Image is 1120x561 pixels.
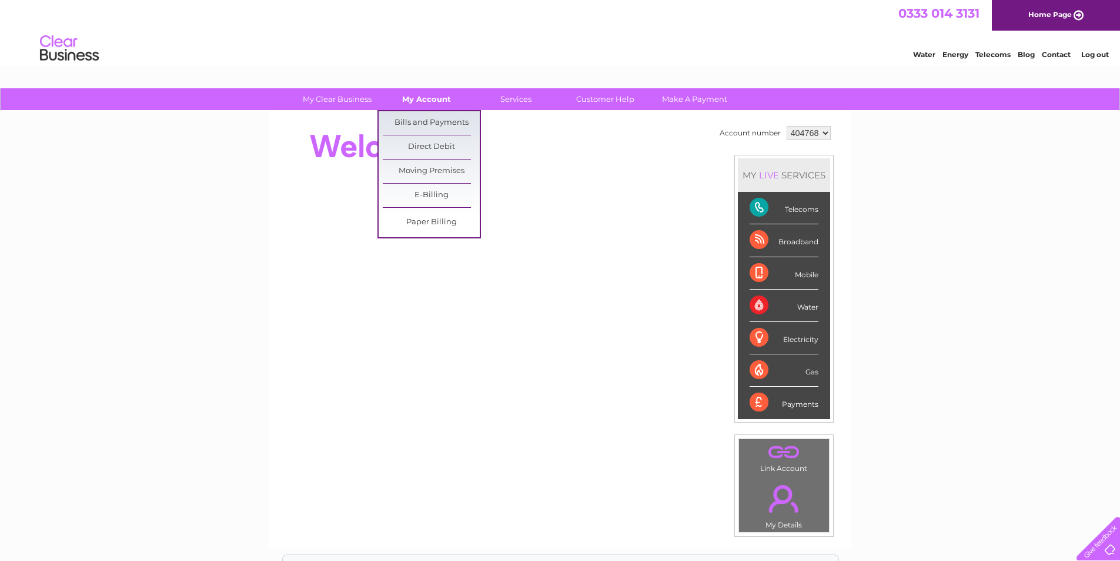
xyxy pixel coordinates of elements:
[738,475,830,533] td: My Details
[1042,50,1071,59] a: Contact
[1081,50,1109,59] a: Log out
[750,354,818,387] div: Gas
[750,224,818,257] div: Broadband
[283,6,838,57] div: Clear Business is a trading name of Verastar Limited (registered in [GEOGRAPHIC_DATA] No. 3667643...
[378,88,475,110] a: My Account
[467,88,564,110] a: Services
[289,88,386,110] a: My Clear Business
[757,170,781,181] div: LIVE
[738,158,830,192] div: MY SERVICES
[383,184,480,207] a: E-Billing
[383,211,480,234] a: Paper Billing
[750,290,818,322] div: Water
[646,88,743,110] a: Make A Payment
[383,135,480,159] a: Direct Debit
[383,111,480,135] a: Bills and Payments
[557,88,654,110] a: Customer Help
[738,439,830,476] td: Link Account
[750,257,818,290] div: Mobile
[975,50,1011,59] a: Telecoms
[750,387,818,419] div: Payments
[717,123,784,143] td: Account number
[383,160,480,183] a: Moving Premises
[39,31,99,67] img: logo.png
[913,50,935,59] a: Water
[898,6,979,21] a: 0333 014 3131
[1018,50,1035,59] a: Blog
[742,478,826,519] a: .
[942,50,968,59] a: Energy
[750,192,818,224] div: Telecoms
[750,322,818,354] div: Electricity
[742,442,826,463] a: .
